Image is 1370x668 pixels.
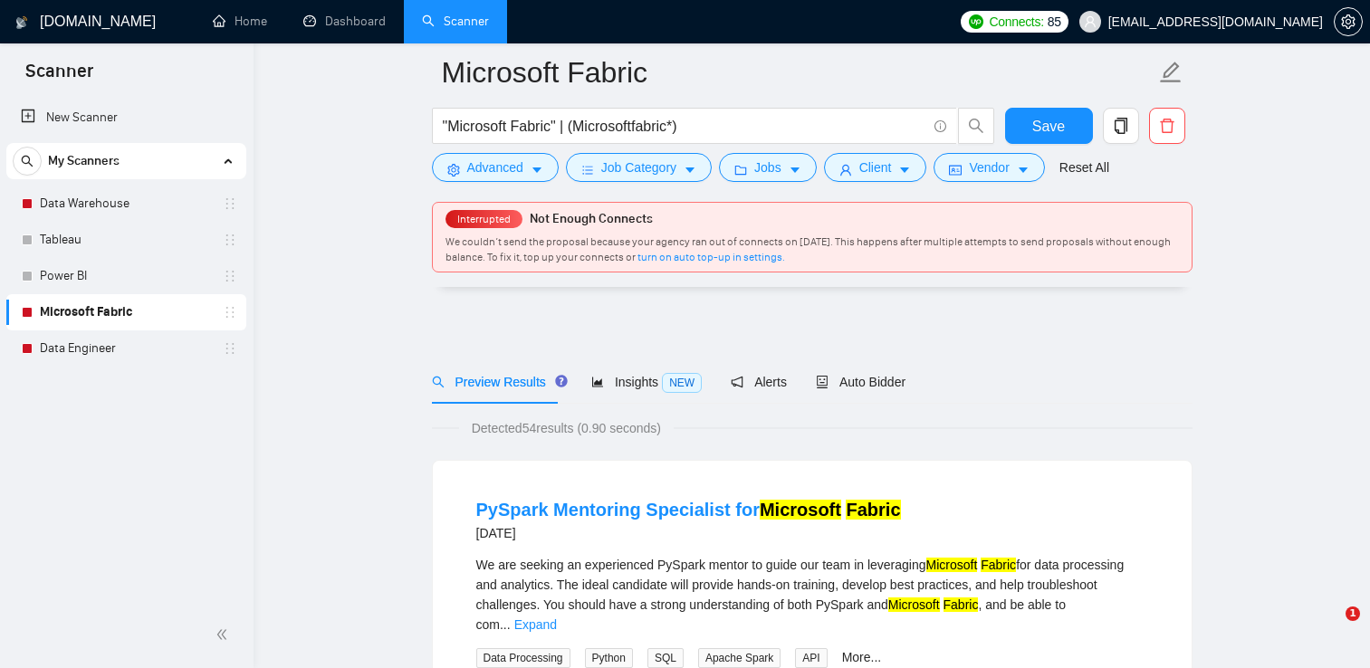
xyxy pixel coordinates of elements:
span: API [795,648,827,668]
a: searchScanner [422,14,489,29]
a: dashboardDashboard [303,14,386,29]
li: My Scanners [6,143,246,367]
button: idcardVendorcaret-down [934,153,1044,182]
a: Data Warehouse [40,186,212,222]
iframe: Intercom live chat [1308,606,1352,650]
mark: Fabric [846,500,900,520]
li: New Scanner [6,100,246,136]
mark: Fabric [944,597,979,612]
span: Job Category [601,157,676,177]
span: bars [581,163,594,177]
input: Scanner name... [442,50,1155,95]
span: setting [447,163,460,177]
button: copy [1103,108,1139,144]
span: Detected 54 results (0.90 seconds) [459,418,674,438]
span: caret-down [684,163,696,177]
span: search [14,155,41,167]
span: ... [500,617,511,632]
button: search [958,108,994,144]
a: Data Engineer [40,330,212,367]
span: user [839,163,852,177]
div: [DATE] [476,522,901,544]
mark: Microsoft [888,597,940,612]
a: More... [842,650,882,664]
span: 85 [1048,12,1061,32]
a: turn on auto top-up in settings. [637,251,785,263]
span: setting [1335,14,1362,29]
span: folder [734,163,747,177]
span: user [1084,15,1097,28]
span: Insights [591,375,702,389]
span: Scanner [11,58,108,96]
span: Apache Spark [698,648,781,668]
button: Save [1005,108,1093,144]
span: area-chart [591,376,604,388]
button: delete [1149,108,1185,144]
a: PySpark Mentoring Specialist forMicrosoft Fabric [476,500,901,520]
span: We couldn’t send the proposal because your agency ran out of connects on [DATE]. This happens aft... [445,235,1171,263]
a: New Scanner [21,100,232,136]
span: Vendor [969,157,1009,177]
span: Jobs [754,157,781,177]
mark: Microsoft [760,500,841,520]
span: caret-down [789,163,801,177]
span: notification [731,376,743,388]
span: edit [1159,61,1183,84]
span: Client [859,157,892,177]
img: upwork-logo.png [969,14,983,29]
mark: Fabric [981,558,1016,572]
span: caret-down [531,163,543,177]
span: delete [1150,118,1184,134]
div: We are seeking an experienced PySpark mentor to guide our team in leveraging for data processing ... [476,555,1148,635]
span: Auto Bidder [816,375,905,389]
button: userClientcaret-down [824,153,927,182]
span: search [432,376,445,388]
span: holder [223,305,237,320]
span: caret-down [1017,163,1030,177]
span: Data Processing [476,648,570,668]
span: holder [223,196,237,211]
span: 1 [1346,606,1360,621]
span: Connects: [989,12,1043,32]
span: Python [585,648,633,668]
a: Power BI [40,258,212,294]
span: Advanced [467,157,523,177]
button: folderJobscaret-down [719,153,817,182]
a: Tableau [40,222,212,258]
span: double-left [216,625,234,644]
span: caret-down [898,163,911,177]
span: NEW [662,373,702,393]
span: My Scanners [48,143,120,179]
span: holder [223,233,237,247]
mark: Microsoft [926,558,978,572]
input: Search Freelance Jobs... [443,115,926,138]
span: Preview Results [432,375,562,389]
a: setting [1334,14,1363,29]
a: Microsoft Fabric [40,294,212,330]
span: SQL [647,648,684,668]
span: copy [1104,118,1138,134]
span: Not Enough Connects [530,211,653,226]
a: homeHome [213,14,267,29]
img: logo [15,8,28,37]
a: Reset All [1059,157,1109,177]
button: barsJob Categorycaret-down [566,153,712,182]
div: Tooltip anchor [553,373,570,389]
span: robot [816,376,829,388]
span: search [959,118,993,134]
span: Save [1032,115,1065,138]
span: idcard [949,163,962,177]
span: Interrupted [452,213,516,225]
span: Alerts [731,375,787,389]
span: holder [223,269,237,283]
button: settingAdvancedcaret-down [432,153,559,182]
button: setting [1334,7,1363,36]
span: info-circle [934,120,946,132]
span: holder [223,341,237,356]
button: search [13,147,42,176]
a: Expand [514,617,557,632]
